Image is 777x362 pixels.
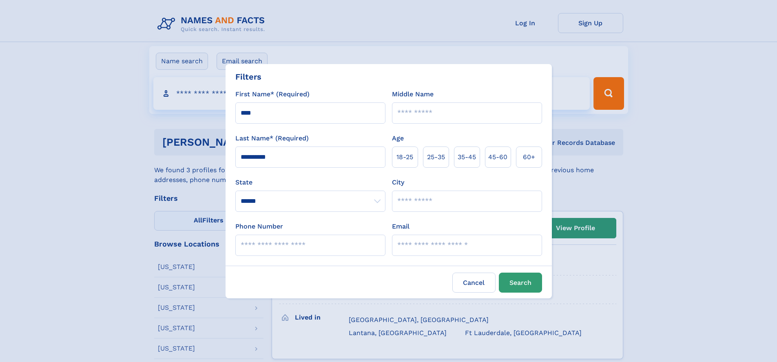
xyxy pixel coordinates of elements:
[427,152,445,162] span: 25‑35
[392,89,434,99] label: Middle Name
[235,222,283,231] label: Phone Number
[452,273,496,293] label: Cancel
[235,133,309,143] label: Last Name* (Required)
[499,273,542,293] button: Search
[235,71,261,83] div: Filters
[235,178,385,187] label: State
[458,152,476,162] span: 35‑45
[235,89,310,99] label: First Name* (Required)
[523,152,535,162] span: 60+
[392,133,404,143] label: Age
[392,178,404,187] label: City
[488,152,507,162] span: 45‑60
[392,222,410,231] label: Email
[396,152,413,162] span: 18‑25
